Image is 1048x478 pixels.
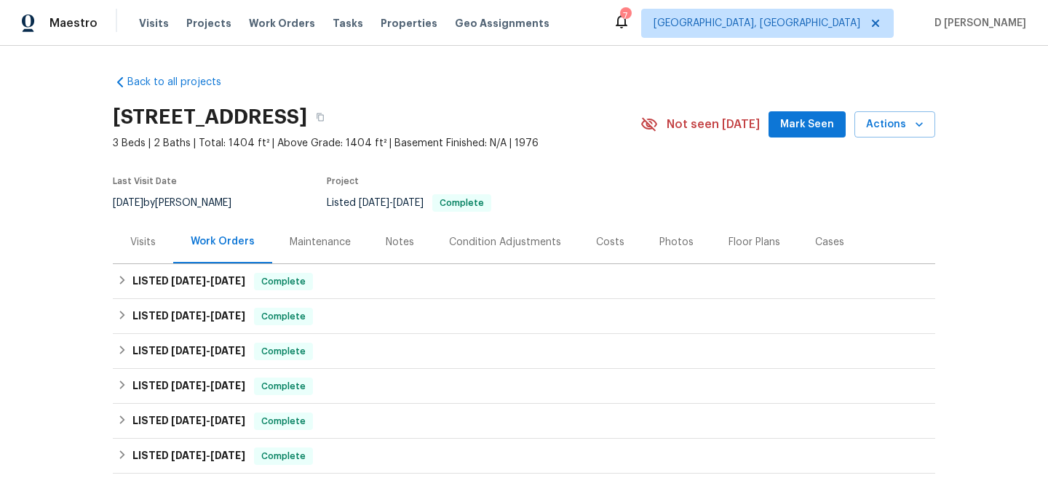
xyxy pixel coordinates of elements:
span: Not seen [DATE] [667,117,760,132]
div: by [PERSON_NAME] [113,194,249,212]
span: Geo Assignments [455,16,549,31]
div: LISTED [DATE]-[DATE]Complete [113,299,935,334]
button: Actions [854,111,935,138]
span: [DATE] [171,450,206,461]
span: [DATE] [393,198,424,208]
span: Projects [186,16,231,31]
span: Mark Seen [780,116,834,134]
div: LISTED [DATE]-[DATE]Complete [113,404,935,439]
div: Work Orders [191,234,255,249]
div: Costs [596,235,624,250]
h6: LISTED [132,447,245,465]
span: [DATE] [359,198,389,208]
span: - [171,346,245,356]
span: Listed [327,198,491,208]
span: Complete [255,274,311,289]
span: - [171,450,245,461]
span: Visits [139,16,169,31]
span: Actions [866,116,924,134]
span: [DATE] [171,276,206,286]
div: Photos [659,235,694,250]
span: - [359,198,424,208]
span: [GEOGRAPHIC_DATA], [GEOGRAPHIC_DATA] [654,16,860,31]
span: - [171,276,245,286]
span: D [PERSON_NAME] [929,16,1026,31]
button: Copy Address [307,104,333,130]
span: [DATE] [171,311,206,321]
span: Complete [255,414,311,429]
span: Maestro [49,16,98,31]
h6: LISTED [132,308,245,325]
span: - [171,415,245,426]
span: [DATE] [210,311,245,321]
span: [DATE] [171,415,206,426]
h2: [STREET_ADDRESS] [113,110,307,124]
span: - [171,311,245,321]
div: Floor Plans [729,235,780,250]
div: LISTED [DATE]-[DATE]Complete [113,439,935,474]
span: Properties [381,16,437,31]
div: Notes [386,235,414,250]
span: [DATE] [210,381,245,391]
div: LISTED [DATE]-[DATE]Complete [113,334,935,369]
span: [DATE] [171,346,206,356]
span: Complete [255,344,311,359]
h6: LISTED [132,273,245,290]
h6: LISTED [132,378,245,395]
div: LISTED [DATE]-[DATE]Complete [113,264,935,299]
h6: LISTED [132,413,245,430]
a: Back to all projects [113,75,253,89]
span: [DATE] [171,381,206,391]
div: Cases [815,235,844,250]
span: [DATE] [210,346,245,356]
span: Last Visit Date [113,177,177,186]
div: LISTED [DATE]-[DATE]Complete [113,369,935,404]
span: - [171,381,245,391]
div: Maintenance [290,235,351,250]
span: Work Orders [249,16,315,31]
span: [DATE] [210,276,245,286]
span: [DATE] [210,415,245,426]
button: Mark Seen [769,111,846,138]
span: Complete [434,199,490,207]
span: 3 Beds | 2 Baths | Total: 1404 ft² | Above Grade: 1404 ft² | Basement Finished: N/A | 1976 [113,136,640,151]
span: [DATE] [113,198,143,208]
span: Complete [255,379,311,394]
span: Project [327,177,359,186]
span: Complete [255,309,311,324]
div: Visits [130,235,156,250]
span: Complete [255,449,311,463]
span: [DATE] [210,450,245,461]
h6: LISTED [132,343,245,360]
div: Condition Adjustments [449,235,561,250]
span: Tasks [333,18,363,28]
div: 7 [620,9,630,23]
